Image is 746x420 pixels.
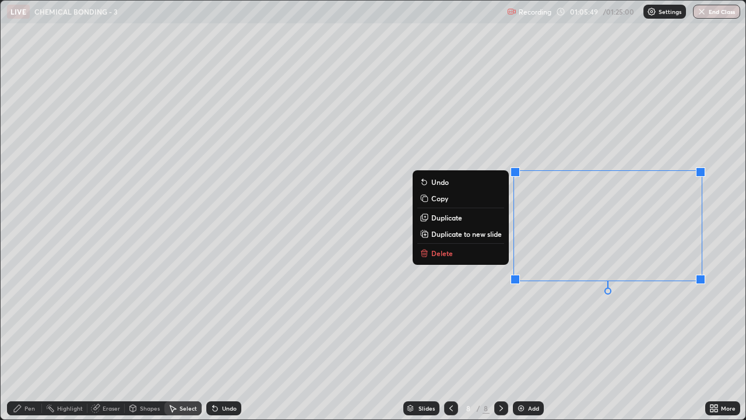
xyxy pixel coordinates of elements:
[24,405,35,411] div: Pen
[222,405,237,411] div: Undo
[528,405,539,411] div: Add
[477,405,480,412] div: /
[417,175,504,189] button: Undo
[647,7,656,16] img: class-settings-icons
[417,246,504,260] button: Delete
[57,405,83,411] div: Highlight
[417,227,504,241] button: Duplicate to new slide
[431,194,448,203] p: Copy
[659,9,681,15] p: Settings
[693,5,740,19] button: End Class
[140,405,160,411] div: Shapes
[507,7,516,16] img: recording.375f2c34.svg
[103,405,120,411] div: Eraser
[431,213,462,222] p: Duplicate
[483,403,490,414] div: 8
[431,177,449,187] p: Undo
[516,404,526,413] img: add-slide-button
[697,7,706,16] img: end-class-cross
[431,249,453,258] p: Delete
[519,8,551,16] p: Recording
[463,405,474,412] div: 8
[417,211,504,225] button: Duplicate
[721,405,736,411] div: More
[417,191,504,205] button: Copy
[431,229,502,239] p: Duplicate to new slide
[180,405,197,411] div: Select
[10,7,26,16] p: LIVE
[418,405,435,411] div: Slides
[34,7,118,16] p: CHEMICAL BONDING - 3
